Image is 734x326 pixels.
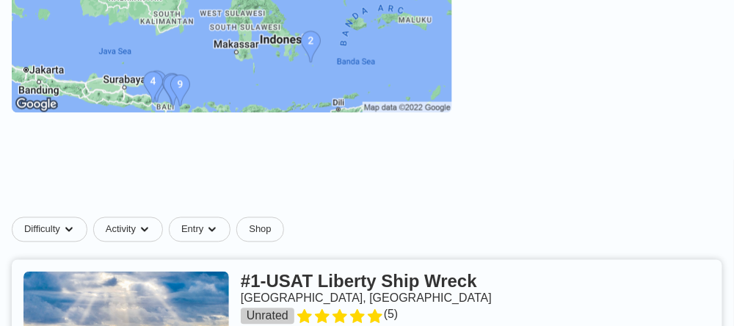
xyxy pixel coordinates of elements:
[63,224,75,236] img: dropdown caret
[47,140,688,206] iframe: Advertisement
[24,224,60,236] span: Difficulty
[139,224,150,236] img: dropdown caret
[93,217,169,242] button: Activitydropdown caret
[206,224,218,236] img: dropdown caret
[12,217,93,242] button: Difficultydropdown caret
[169,217,236,242] button: Entrydropdown caret
[106,224,136,236] span: Activity
[236,217,283,242] a: Shop
[181,224,203,236] span: Entry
